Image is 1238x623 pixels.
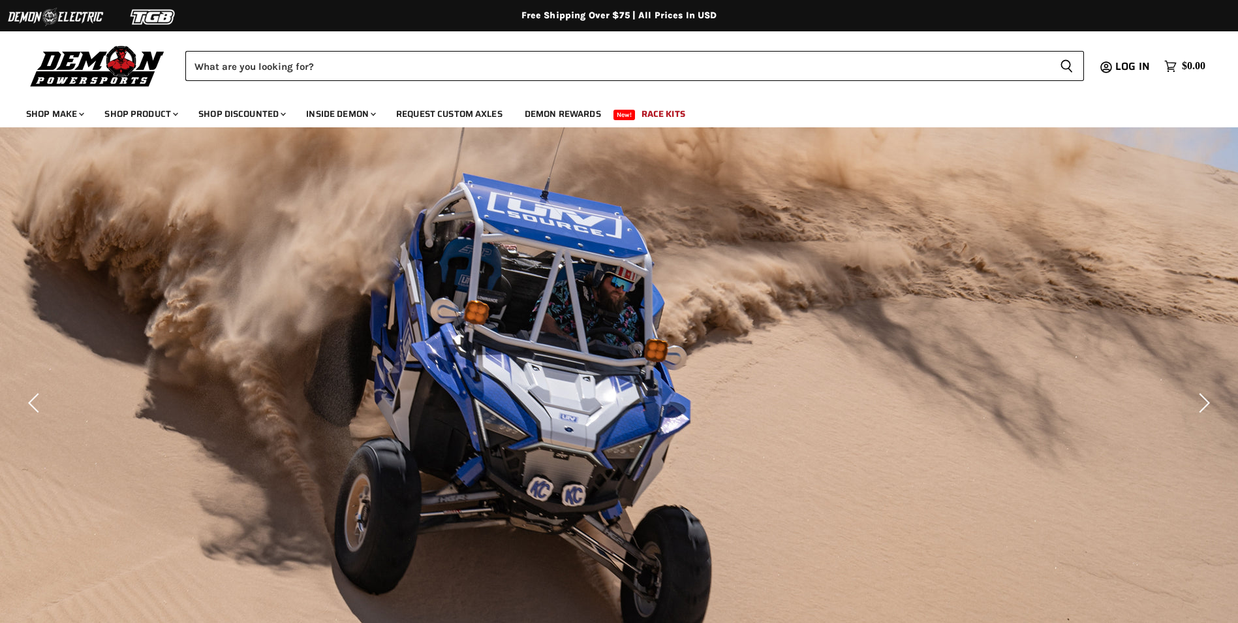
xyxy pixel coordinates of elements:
[296,101,384,127] a: Inside Demon
[185,51,1049,81] input: Search
[515,101,611,127] a: Demon Rewards
[16,95,1202,127] ul: Main menu
[104,5,202,29] img: TGB Logo 2
[95,101,186,127] a: Shop Product
[26,42,169,89] img: Demon Powersports
[613,110,636,120] span: New!
[1109,61,1158,72] a: Log in
[185,51,1084,81] form: Product
[7,5,104,29] img: Demon Electric Logo 2
[386,101,512,127] a: Request Custom Axles
[1182,60,1205,72] span: $0.00
[189,101,294,127] a: Shop Discounted
[1158,57,1212,76] a: $0.00
[1115,58,1150,74] span: Log in
[16,101,92,127] a: Shop Make
[97,10,1141,22] div: Free Shipping Over $75 | All Prices In USD
[23,390,49,416] button: Previous
[632,101,695,127] a: Race Kits
[1049,51,1084,81] button: Search
[1189,390,1215,416] button: Next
